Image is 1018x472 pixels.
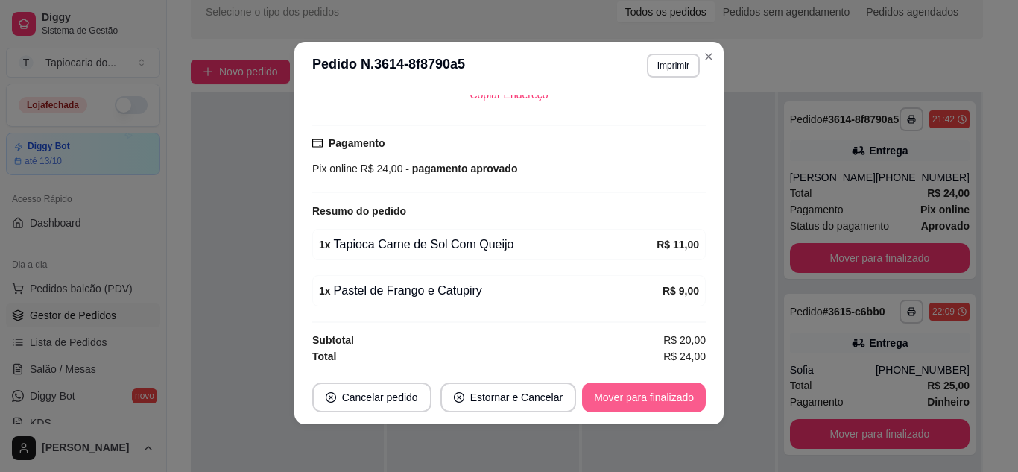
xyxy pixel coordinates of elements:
[312,205,406,217] strong: Resumo do pedido
[312,334,354,346] strong: Subtotal
[582,383,706,412] button: Mover para finalizado
[319,236,657,254] div: Tapioca Carne de Sol Com Queijo
[312,163,358,174] span: Pix online
[312,54,465,78] h3: Pedido N. 3614-8f8790a5
[663,348,706,365] span: R$ 24,00
[319,285,331,297] strong: 1 x
[312,138,323,148] span: credit-card
[402,163,517,174] span: - pagamento aprovado
[647,54,700,78] button: Imprimir
[358,163,403,174] span: R$ 24,00
[312,350,336,362] strong: Total
[697,45,721,69] button: Close
[454,392,464,403] span: close-circle
[312,383,431,412] button: close-circleCancelar pedido
[440,383,577,412] button: close-circleEstornar e Cancelar
[329,137,385,149] strong: Pagamento
[657,239,699,251] strong: R$ 11,00
[663,332,706,348] span: R$ 20,00
[319,239,331,251] strong: 1 x
[326,392,336,403] span: close-circle
[663,285,699,297] strong: R$ 9,00
[319,282,663,300] div: Pastel de Frango e Catupiry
